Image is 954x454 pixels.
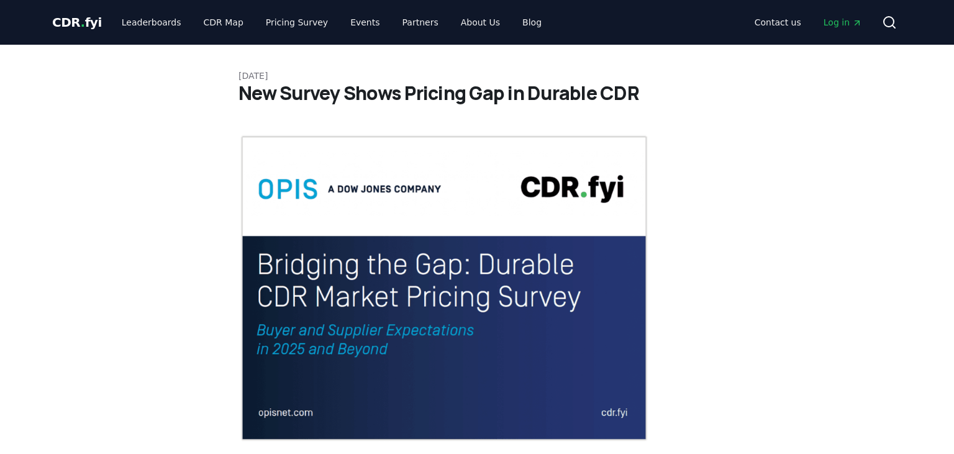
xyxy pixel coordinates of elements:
h1: New Survey Shows Pricing Gap in Durable CDR [238,82,715,104]
a: Events [340,11,389,34]
a: Log in [814,11,872,34]
span: Log in [824,16,862,29]
a: Contact us [745,11,811,34]
img: blog post image [238,134,650,442]
span: . [81,15,85,30]
nav: Main [745,11,872,34]
span: CDR fyi [52,15,102,30]
a: Blog [512,11,552,34]
a: CDR.fyi [52,14,102,31]
a: Pricing Survey [256,11,338,34]
a: About Us [451,11,510,34]
a: Partners [393,11,448,34]
a: Leaderboards [112,11,191,34]
nav: Main [112,11,552,34]
p: [DATE] [238,70,715,82]
a: CDR Map [194,11,253,34]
